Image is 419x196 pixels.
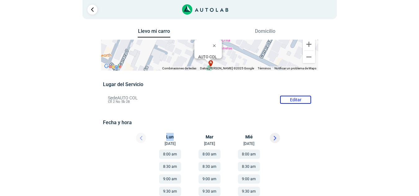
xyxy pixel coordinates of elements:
div: Cll 2 No 5b 28 [198,54,222,64]
h5: Fecha y hora [103,120,316,125]
a: Términos (se abre en una nueva pestaña) [258,67,271,70]
a: Abre esta zona en Google Maps (se abre en una nueva ventana) [103,63,123,71]
button: 9:30 am [198,187,221,196]
button: 8:00 am [238,150,260,159]
a: Link al sitio de autolab [182,6,228,12]
button: 9:00 am [198,174,221,184]
button: 8:30 am [238,162,260,171]
button: Combinaciones de teclas [162,66,196,71]
button: 8:00 am [198,150,221,159]
button: 9:00 am [238,174,260,184]
button: Llevo mi carro [138,28,170,38]
button: Cerrar [208,38,223,53]
button: Reducir [303,51,315,63]
span: Datos [PERSON_NAME] ©2025 Google [200,67,254,70]
button: 8:30 am [198,162,221,171]
a: Ir al paso anterior [87,5,97,15]
span: a [209,60,212,65]
b: AUTO COL [198,54,216,59]
button: 8:30 am [159,162,181,171]
a: Notificar un problema de Maps [274,67,316,70]
img: Google [103,63,123,71]
h5: Lugar del Servicio [103,81,316,87]
button: 8:00 am [159,150,181,159]
button: Domicilio [249,28,281,37]
button: 9:30 am [238,187,260,196]
button: 9:30 am [159,187,181,196]
button: 9:00 am [159,174,181,184]
button: Ampliar [303,38,315,50]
